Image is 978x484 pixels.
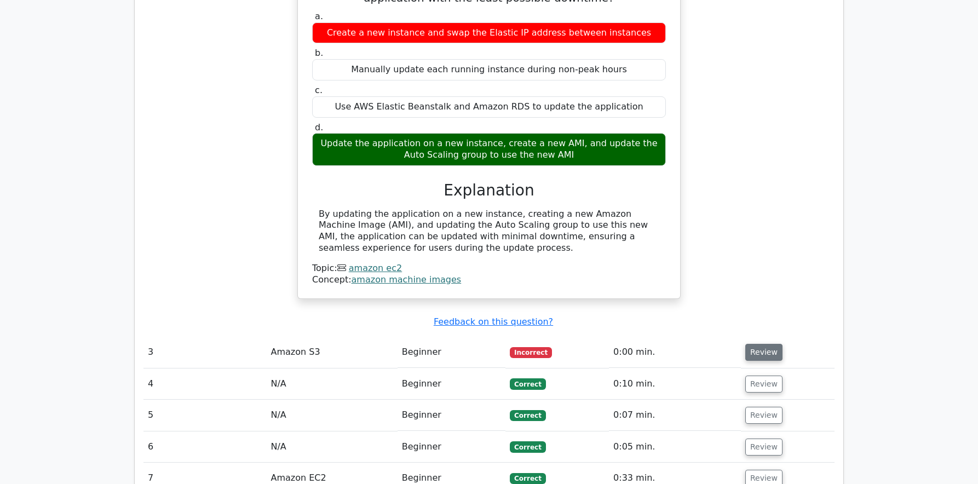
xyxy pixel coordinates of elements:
span: a. [315,11,323,21]
td: Beginner [398,400,506,431]
span: Incorrect [510,347,552,358]
div: Use AWS Elastic Beanstalk and Amazon RDS to update the application [312,96,666,118]
span: d. [315,122,323,132]
td: 6 [143,431,267,463]
div: By updating the application on a new instance, creating a new Amazon Machine Image (AMI), and upd... [319,209,659,254]
td: 0:00 min. [609,337,741,368]
span: Correct [510,378,545,389]
td: 4 [143,368,267,400]
span: c. [315,85,323,95]
button: Review [745,344,783,361]
td: Beginner [398,431,506,463]
div: Topic: [312,263,666,274]
span: b. [315,48,323,58]
button: Review [745,376,783,393]
td: 0:05 min. [609,431,741,463]
td: Beginner [398,337,506,368]
a: amazon ec2 [349,263,402,273]
a: Feedback on this question? [434,316,553,327]
div: Create a new instance and swap the Elastic IP address between instances [312,22,666,44]
div: Update the application on a new instance, create a new AMI, and update the Auto Scaling group to ... [312,133,666,166]
td: N/A [267,431,398,463]
button: Review [745,407,783,424]
td: 3 [143,337,267,368]
td: N/A [267,368,398,400]
a: amazon machine images [352,274,462,285]
td: N/A [267,400,398,431]
td: 0:07 min. [609,400,741,431]
span: Correct [510,441,545,452]
span: Correct [510,410,545,421]
button: Review [745,439,783,456]
div: Manually update each running instance during non-peak hours [312,59,666,80]
h3: Explanation [319,181,659,200]
td: 0:10 min. [609,368,741,400]
span: Correct [510,473,545,484]
td: 5 [143,400,267,431]
td: Beginner [398,368,506,400]
td: Amazon S3 [267,337,398,368]
div: Concept: [312,274,666,286]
